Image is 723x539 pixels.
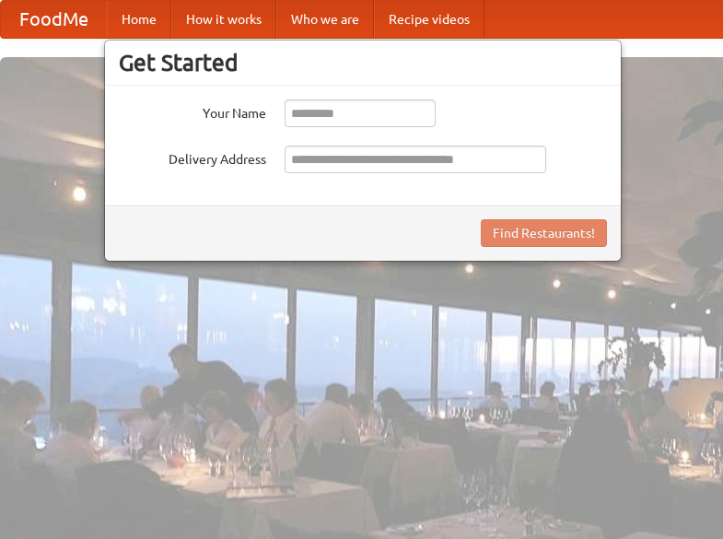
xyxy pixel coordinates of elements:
[1,1,107,38] a: FoodMe
[481,219,607,247] button: Find Restaurants!
[374,1,484,38] a: Recipe videos
[119,100,266,123] label: Your Name
[171,1,276,38] a: How it works
[107,1,171,38] a: Home
[119,146,266,169] label: Delivery Address
[119,49,607,76] h3: Get Started
[276,1,374,38] a: Who we are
